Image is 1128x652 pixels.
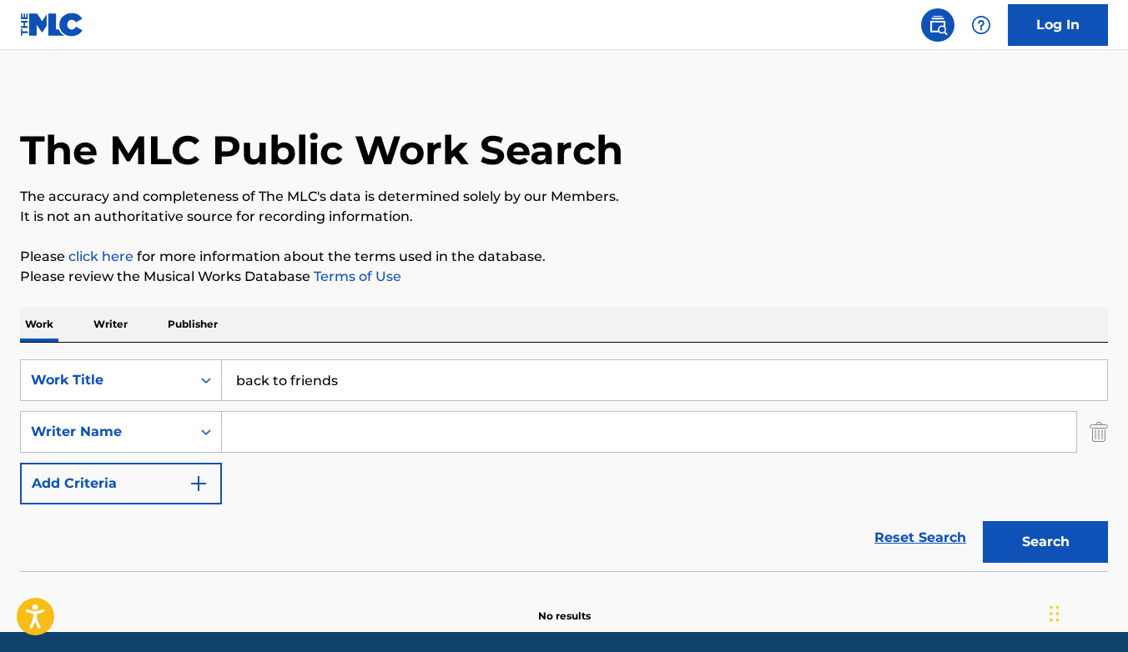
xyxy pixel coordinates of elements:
p: Writer [88,307,133,342]
a: Public Search [921,8,954,42]
a: Log In [1008,4,1108,46]
img: Delete Criterion [1090,411,1108,453]
iframe: Chat Widget [1045,572,1128,652]
a: Terms of Use [310,268,401,284]
h1: The MLC Public Work Search [20,125,623,175]
p: The accuracy and completeness of The MLC's data is determined solely by our Members. [20,187,1108,207]
img: 9d2ae6d4665cec9f34b9.svg [189,474,209,494]
button: Add Criteria [20,463,222,504]
button: Search [983,521,1108,563]
p: Please for more information about the terms used in the database. [20,247,1108,267]
a: Reset Search [866,519,974,556]
a: click here [68,248,133,264]
div: Help [964,8,998,42]
p: Publisher [163,307,223,342]
p: It is not an authoritative source for recording information. [20,207,1108,227]
img: search [928,15,948,35]
div: Work Title [31,370,181,390]
div: Writer Name [31,422,181,442]
img: help [971,15,991,35]
img: MLC Logo [20,13,84,37]
p: No results [538,589,591,624]
div: Drag [1050,589,1060,639]
p: Work [20,307,58,342]
p: Please review the Musical Works Database [20,267,1108,287]
form: Search Form [20,359,1108,571]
